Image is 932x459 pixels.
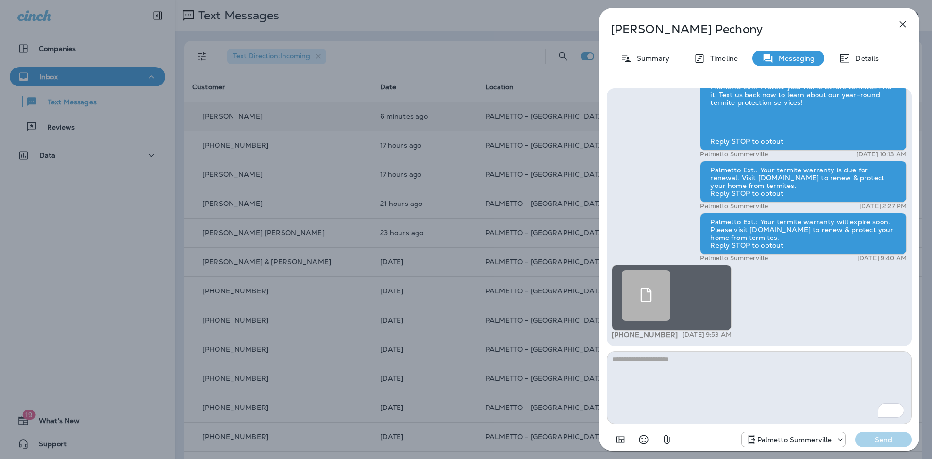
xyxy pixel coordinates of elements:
[700,203,768,210] p: Palmetto Summerville
[705,54,738,62] p: Timeline
[612,330,678,339] span: [PHONE_NUMBER]
[700,78,907,151] div: Palmetto Ext.: Protect your home before termites find it. Text us back now to learn about our yea...
[607,351,912,424] textarea: To enrich screen reader interactions, please activate Accessibility in Grammarly extension settings
[700,255,768,262] p: Palmetto Summerville
[682,331,732,339] p: [DATE] 9:53 AM
[757,436,832,443] p: Palmetto Summerville
[611,22,876,36] p: [PERSON_NAME] Pechony
[611,430,630,449] button: Add in a premade template
[856,151,907,158] p: [DATE] 10:13 AM
[857,255,907,262] p: [DATE] 9:40 AM
[850,54,879,62] p: Details
[700,151,768,158] p: Palmetto Summerville
[742,434,846,445] div: +1 (843) 594-2691
[700,213,907,255] div: Palmetto Ext.: Your termite warranty will expire soon. Please visit [DOMAIN_NAME] to renew & prot...
[632,54,669,62] p: Summary
[859,203,907,210] p: [DATE] 2:27 PM
[774,54,815,62] p: Messaging
[634,430,653,449] button: Select an emoji
[700,161,907,203] div: Palmetto Ext.: Your termite warranty is due for renewal. Visit [DOMAIN_NAME] to renew & protect y...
